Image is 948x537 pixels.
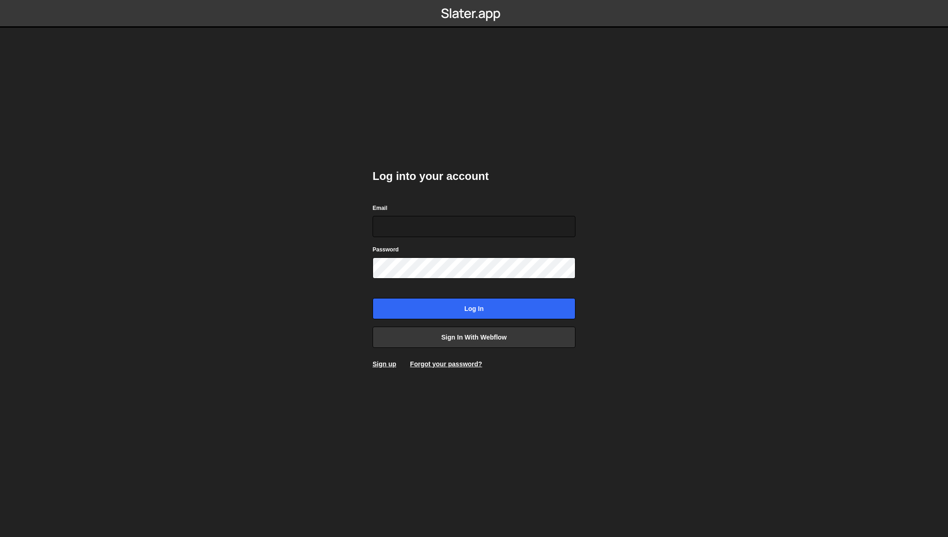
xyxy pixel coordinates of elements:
a: Forgot your password? [410,360,482,368]
input: Log in [373,298,575,319]
label: Email [373,203,387,213]
label: Password [373,245,399,254]
h2: Log into your account [373,169,575,184]
a: Sign up [373,360,396,368]
a: Sign in with Webflow [373,327,575,348]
